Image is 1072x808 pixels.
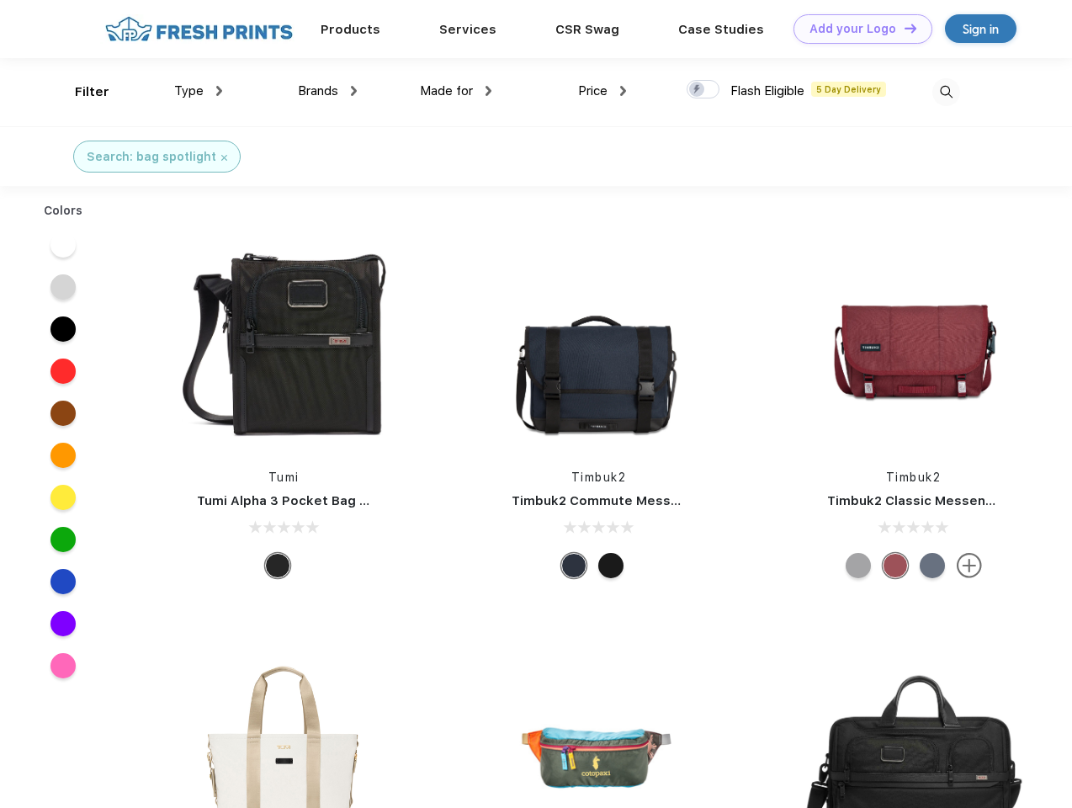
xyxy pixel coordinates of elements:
img: filter_cancel.svg [221,155,227,161]
img: fo%20logo%202.webp [100,14,298,44]
a: Timbuk2 Classic Messenger Bag [827,493,1036,508]
a: Tumi [268,470,300,484]
div: Eco Nautical [561,553,586,578]
a: Sign in [945,14,1016,43]
img: dropdown.png [216,86,222,96]
div: Eco Black [598,553,624,578]
span: Flash Eligible [730,83,804,98]
span: 5 Day Delivery [811,82,886,97]
a: Tumi Alpha 3 Pocket Bag Small [197,493,394,508]
a: Timbuk2 [571,470,627,484]
a: Products [321,22,380,37]
span: Price [578,83,608,98]
img: func=resize&h=266 [486,228,710,452]
div: Eco Rind Pop [846,553,871,578]
img: dropdown.png [486,86,491,96]
img: dropdown.png [620,86,626,96]
img: dropdown.png [351,86,357,96]
div: Eco Collegiate Red [883,553,908,578]
div: Eco Lightbeam [920,553,945,578]
img: DT [905,24,916,33]
img: func=resize&h=266 [172,228,395,452]
span: Made for [420,83,473,98]
img: more.svg [957,553,982,578]
span: Brands [298,83,338,98]
div: Add your Logo [809,22,896,36]
div: Colors [31,202,96,220]
span: Type [174,83,204,98]
a: Timbuk2 Commute Messenger Bag [512,493,737,508]
img: func=resize&h=266 [802,228,1026,452]
div: Filter [75,82,109,102]
a: Timbuk2 [886,470,942,484]
div: Sign in [963,19,999,39]
div: Black [265,553,290,578]
img: desktop_search.svg [932,78,960,106]
div: Search: bag spotlight [87,148,216,166]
